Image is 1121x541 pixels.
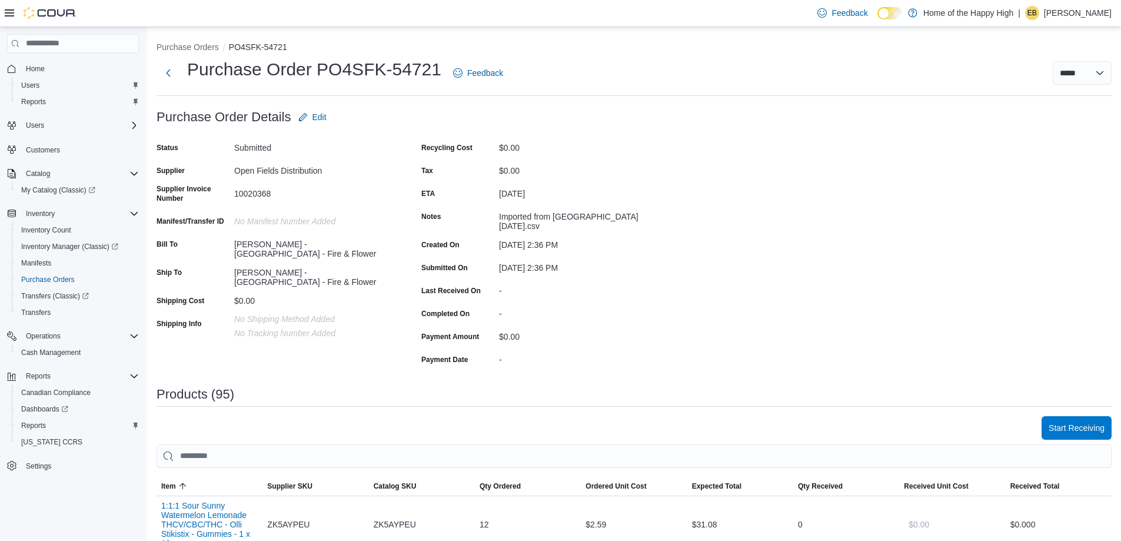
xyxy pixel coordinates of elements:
[24,7,76,19] img: Cova
[2,457,144,474] button: Settings
[21,258,51,268] span: Manifests
[421,166,433,175] label: Tax
[877,19,878,20] span: Dark Mode
[16,183,139,197] span: My Catalog (Classic)
[21,329,65,343] button: Operations
[421,263,468,273] label: Submitted On
[21,207,139,221] span: Inventory
[1018,6,1020,20] p: |
[421,143,473,152] label: Recycling Cost
[16,78,139,92] span: Users
[21,329,139,343] span: Operations
[21,291,89,301] span: Transfers (Classic)
[467,67,503,79] span: Feedback
[157,477,262,496] button: Item
[26,331,61,341] span: Operations
[21,142,139,157] span: Customers
[157,110,291,124] h3: Purchase Order Details
[687,477,793,496] button: Expected Total
[12,238,144,255] a: Inventory Manager (Classic)
[448,61,508,85] a: Feedback
[899,477,1005,496] button: Received Unit Cost
[2,165,144,182] button: Catalog
[16,240,123,254] a: Inventory Manager (Classic)
[157,387,234,401] h3: Products (95)
[157,166,185,175] label: Supplier
[499,161,657,175] div: $0.00
[2,117,144,134] button: Users
[793,513,899,536] div: 0
[16,435,139,449] span: Washington CCRS
[234,328,392,338] p: No Tracking Number added
[904,513,934,536] button: $0.00
[798,482,843,491] span: Qty Received
[1042,416,1112,440] button: Start Receiving
[21,369,55,383] button: Reports
[26,121,44,130] span: Users
[21,143,65,157] a: Customers
[421,212,441,221] label: Notes
[12,288,144,304] a: Transfers (Classic)
[21,404,68,414] span: Dashboards
[2,368,144,384] button: Reports
[234,184,392,198] div: 10020368
[421,286,481,296] label: Last Received On
[187,58,441,81] h1: Purchase Order PO4SFK-54721
[234,291,392,306] div: $0.00
[1010,482,1060,491] span: Received Total
[312,111,327,123] span: Edit
[21,275,75,284] span: Purchase Orders
[12,417,144,434] button: Reports
[16,346,139,360] span: Cash Management
[157,42,219,52] button: Purchase Orders
[267,517,310,532] span: ZK5AYPEU
[1025,6,1039,20] div: Ethan Boen-Wira
[267,482,312,491] span: Supplier SKU
[157,143,178,152] label: Status
[475,513,581,536] div: 12
[234,161,392,175] div: Open Fields Distribution
[21,437,82,447] span: [US_STATE] CCRS
[16,289,139,303] span: Transfers (Classic)
[21,421,46,430] span: Reports
[234,314,392,324] p: No Shipping Method added
[294,105,331,129] button: Edit
[21,97,46,107] span: Reports
[157,296,204,306] label: Shipping Cost
[2,141,144,158] button: Customers
[21,388,91,397] span: Canadian Compliance
[499,281,657,296] div: -
[499,235,657,250] div: [DATE] 2:36 PM
[21,61,139,76] span: Home
[16,419,139,433] span: Reports
[369,477,475,496] button: Catalog SKU
[16,95,51,109] a: Reports
[499,138,657,152] div: $0.00
[1006,477,1112,496] button: Received Total
[1049,422,1105,434] span: Start Receiving
[16,256,139,270] span: Manifests
[16,273,79,287] a: Purchase Orders
[21,185,95,195] span: My Catalog (Classic)
[16,240,139,254] span: Inventory Manager (Classic)
[157,61,180,85] button: Next
[21,459,139,473] span: Settings
[499,350,657,364] div: -
[16,386,95,400] a: Canadian Compliance
[16,402,73,416] a: Dashboards
[813,1,872,25] a: Feedback
[26,209,55,218] span: Inventory
[157,240,178,249] label: Bill To
[475,477,581,496] button: Qty Ordered
[21,81,39,90] span: Users
[1044,6,1112,20] p: [PERSON_NAME]
[21,62,49,76] a: Home
[16,419,51,433] a: Reports
[581,477,687,496] button: Ordered Unit Cost
[499,258,657,273] div: [DATE] 2:36 PM
[234,263,392,287] div: [PERSON_NAME] - [GEOGRAPHIC_DATA] - Fire & Flower
[16,289,94,303] a: Transfers (Classic)
[21,167,55,181] button: Catalog
[16,183,100,197] a: My Catalog (Classic)
[16,256,56,270] a: Manifests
